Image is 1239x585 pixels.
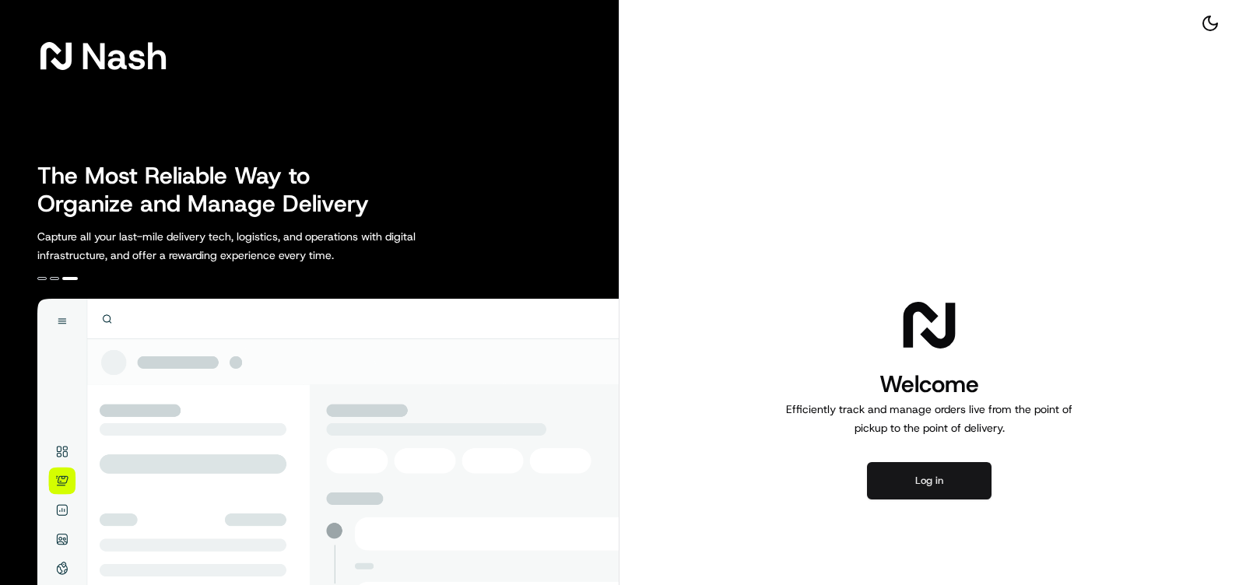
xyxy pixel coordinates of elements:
[780,369,1079,400] h1: Welcome
[37,162,386,218] h2: The Most Reliable Way to Organize and Manage Delivery
[780,400,1079,437] p: Efficiently track and manage orders live from the point of pickup to the point of delivery.
[867,462,992,499] button: Log in
[81,40,167,72] span: Nash
[37,227,486,264] p: Capture all your last-mile delivery tech, logistics, and operations with digital infrastructure, ...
